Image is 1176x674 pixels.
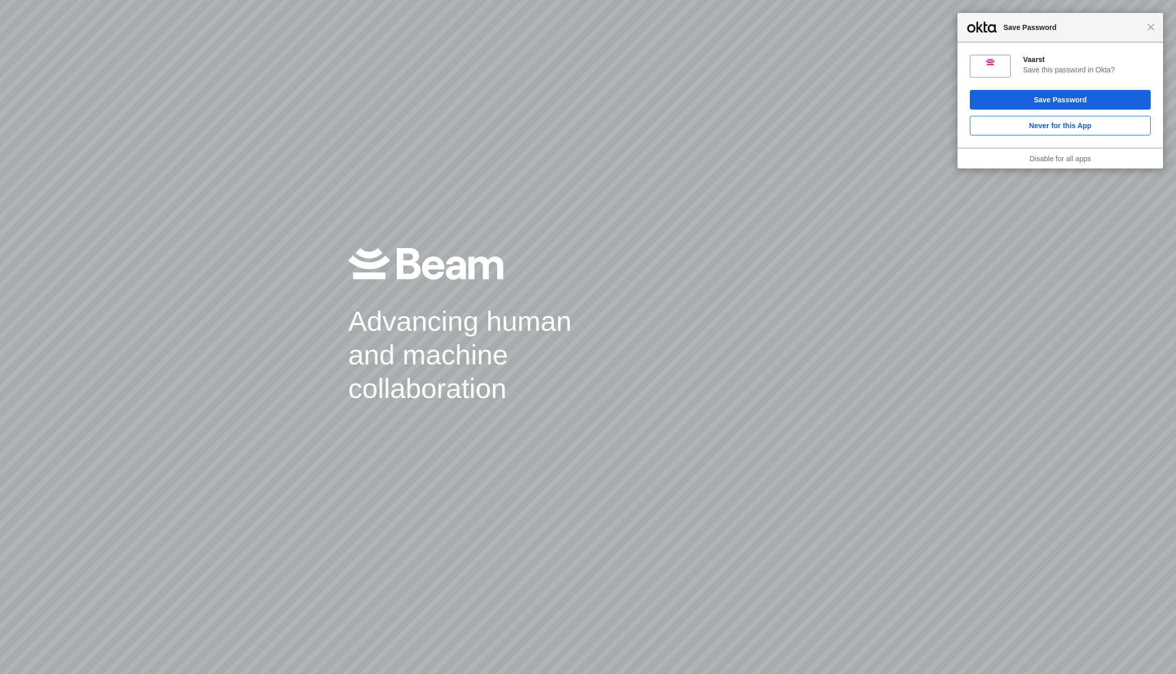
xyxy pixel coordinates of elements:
div: Save this password in Okta? [1023,65,1151,74]
a: Disable for all apps [1029,155,1091,163]
div: Vaarst [1023,55,1151,64]
img: AQaruHgWfJNnAAAAAElFTkSuQmCC [981,57,999,75]
span: Close [1147,23,1155,31]
button: Never for this App [970,116,1151,135]
span: Save Password [998,21,1147,34]
button: Save Password [970,90,1151,110]
p: Advancing human and machine collaboration [348,304,580,405]
img: svg+xml,%3c [348,248,503,280]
